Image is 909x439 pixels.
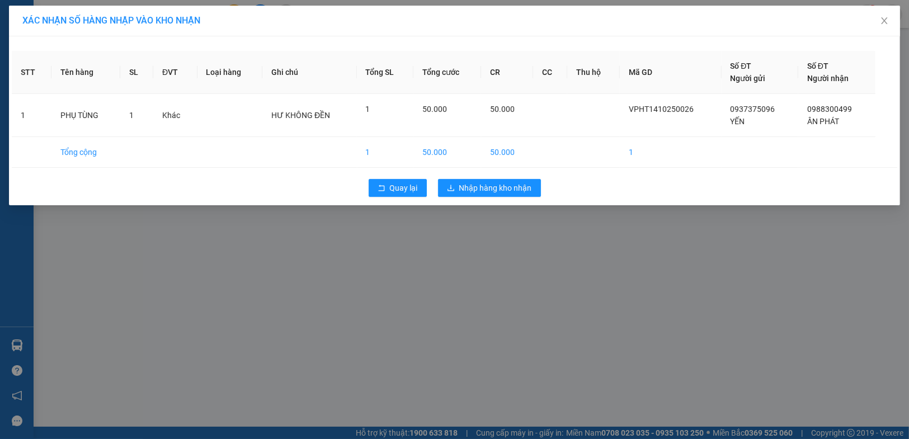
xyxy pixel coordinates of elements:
[807,117,839,126] span: ÂN PHÁT
[51,51,120,94] th: Tên hàng
[422,105,447,114] span: 50.000
[807,62,828,70] span: Số ĐT
[567,51,619,94] th: Thu hộ
[880,16,889,25] span: close
[731,117,745,126] span: YẾN
[481,137,533,168] td: 50.000
[620,51,722,94] th: Mã GD
[490,105,515,114] span: 50.000
[105,41,468,55] li: Hotline: 1900 8153
[533,51,567,94] th: CC
[413,51,481,94] th: Tổng cước
[120,51,153,94] th: SL
[620,137,722,168] td: 1
[447,184,455,193] span: download
[271,111,330,120] span: HƯ KHÔNG ĐỀN
[459,182,532,194] span: Nhập hàng kho nhận
[12,94,51,137] td: 1
[366,105,370,114] span: 1
[731,105,775,114] span: 0937375096
[481,51,533,94] th: CR
[129,111,134,120] span: 1
[807,74,849,83] span: Người nhận
[51,94,120,137] td: PHỤ TÙNG
[197,51,263,94] th: Loại hàng
[153,51,197,94] th: ĐVT
[14,81,153,100] b: GỬI : PV Trảng Bàng
[14,14,70,70] img: logo.jpg
[153,94,197,137] td: Khác
[262,51,356,94] th: Ghi chú
[413,137,481,168] td: 50.000
[22,15,200,26] span: XÁC NHẬN SỐ HÀNG NHẬP VÀO KHO NHẬN
[731,62,752,70] span: Số ĐT
[438,179,541,197] button: downloadNhập hàng kho nhận
[869,6,900,37] button: Close
[369,179,427,197] button: rollbackQuay lại
[629,105,694,114] span: VPHT1410250026
[731,74,766,83] span: Người gửi
[357,137,414,168] td: 1
[807,105,852,114] span: 0988300499
[105,27,468,41] li: [STREET_ADDRESS][PERSON_NAME]. [GEOGRAPHIC_DATA], Tỉnh [GEOGRAPHIC_DATA]
[390,182,418,194] span: Quay lại
[378,184,385,193] span: rollback
[357,51,414,94] th: Tổng SL
[12,51,51,94] th: STT
[51,137,120,168] td: Tổng cộng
